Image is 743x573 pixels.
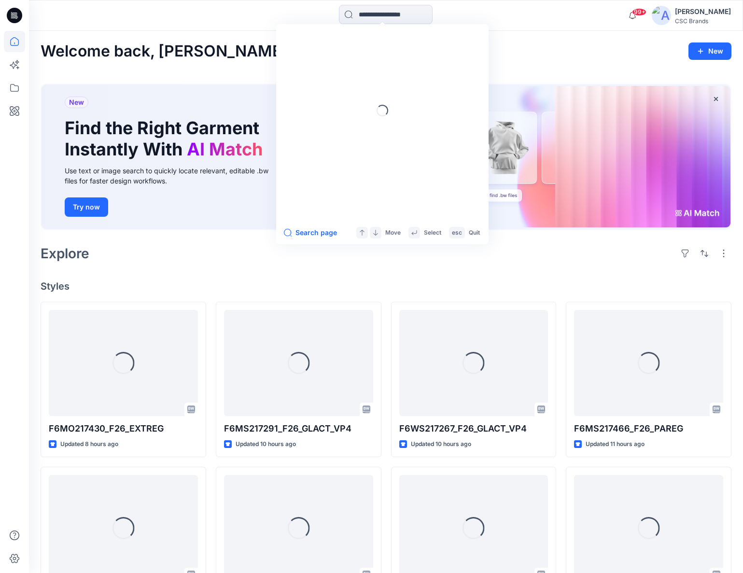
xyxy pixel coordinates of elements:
span: New [69,97,84,108]
h2: Welcome back, [PERSON_NAME] [41,42,287,60]
h4: Styles [41,280,731,292]
span: AI Match [187,139,263,160]
p: F6WS217267_F26_GLACT_VP4 [399,422,548,435]
p: F6MO217430_F26_EXTREG [49,422,198,435]
p: Updated 10 hours ago [236,439,296,449]
p: F6MS217291_F26_GLACT_VP4 [224,422,373,435]
img: avatar [652,6,671,25]
p: Move [385,228,401,238]
h2: Explore [41,246,89,261]
div: CSC Brands [675,17,731,25]
div: Use text or image search to quickly locate relevant, editable .bw files for faster design workflows. [65,166,282,186]
p: Updated 10 hours ago [411,439,471,449]
p: Updated 8 hours ago [60,439,118,449]
button: Try now [65,197,108,217]
p: Updated 11 hours ago [586,439,645,449]
button: New [688,42,731,60]
p: esc [452,228,462,238]
span: 99+ [632,8,646,16]
p: Quit [469,228,480,238]
div: [PERSON_NAME] [675,6,731,17]
button: Search page [284,227,337,238]
p: Select [424,228,441,238]
p: F6MS217466_F26_PAREG [574,422,723,435]
h1: Find the Right Garment Instantly With [65,118,267,159]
